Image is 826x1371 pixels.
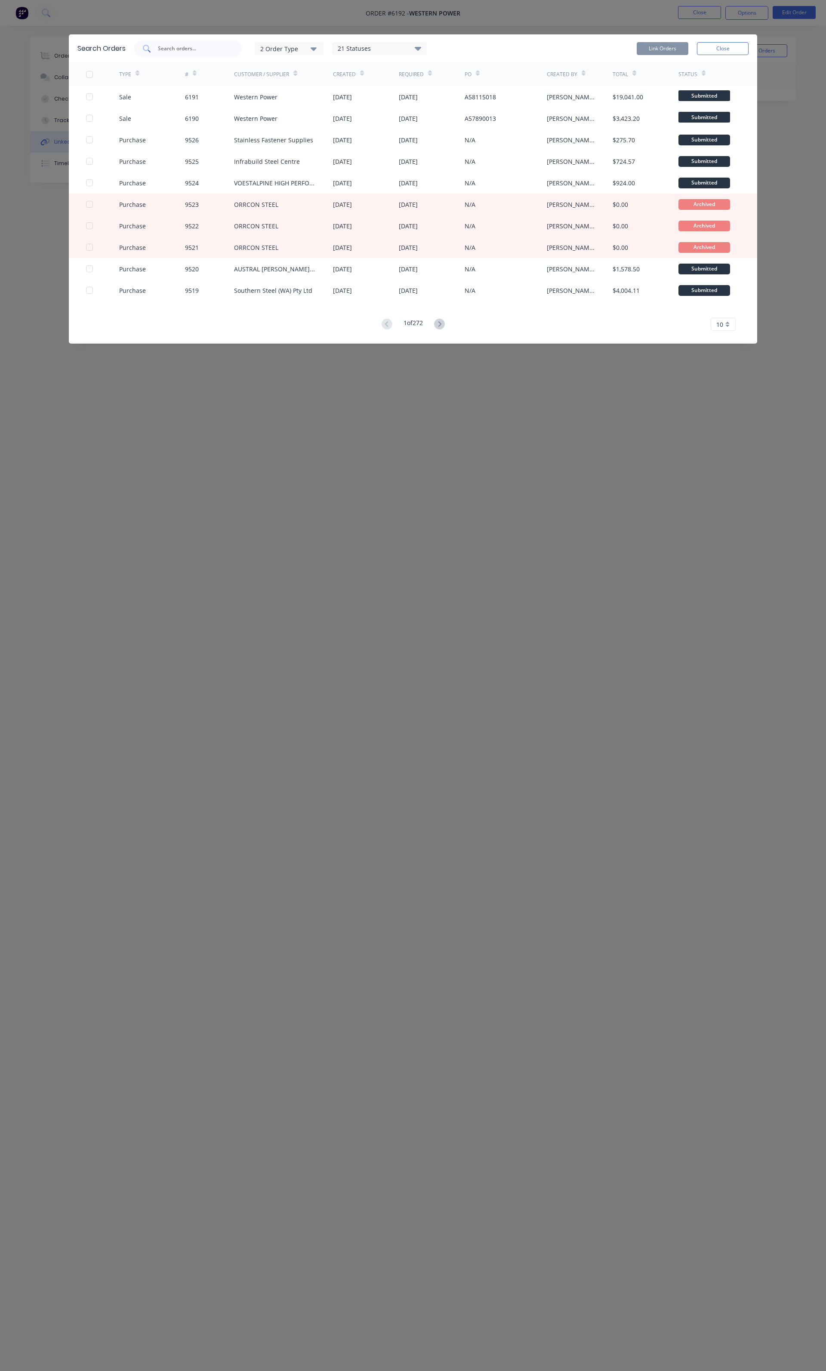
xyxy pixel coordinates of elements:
[678,178,730,188] div: Submitted
[185,286,199,295] div: 9519
[465,92,496,101] div: A58115018
[119,178,146,188] div: Purchase
[613,92,643,101] div: $19,041.00
[234,243,278,252] div: ORRCON STEEL
[678,71,697,78] div: Status
[465,157,475,166] div: N/A
[678,135,730,145] div: Submitted
[260,44,318,53] div: 2 Order Type
[119,243,146,252] div: Purchase
[716,320,723,329] span: 10
[697,42,749,55] button: Close
[119,157,146,166] div: Purchase
[637,42,688,55] button: Link Orders
[399,135,418,144] div: [DATE]
[547,71,577,78] div: Created By
[547,221,595,231] div: [PERSON_NAME] (Purchasing)
[234,221,278,231] div: ORRCON STEEL
[119,200,146,209] div: Purchase
[678,242,730,253] div: Archived
[333,200,352,209] div: [DATE]
[185,264,199,274] div: 9520
[465,221,475,231] div: N/A
[333,157,352,166] div: [DATE]
[157,44,228,53] input: Search orders...
[333,44,426,53] div: 21 Statuses
[613,286,640,295] div: $4,004.11
[678,156,730,167] div: Submitted
[547,135,595,144] div: [PERSON_NAME] (Purchasing)
[119,114,131,123] div: Sale
[613,71,628,78] div: Total
[547,264,595,274] div: [PERSON_NAME] (Purchasing)
[613,114,640,123] div: $3,423.20
[234,92,277,101] div: Western Power
[678,285,730,296] div: Submitted
[333,92,352,101] div: [DATE]
[185,71,188,78] div: #
[399,157,418,166] div: [DATE]
[399,200,418,209] div: [DATE]
[399,286,418,295] div: [DATE]
[234,71,289,78] div: Customer / Supplier
[119,71,131,78] div: TYPE
[613,200,628,209] div: $0.00
[547,92,595,101] div: [PERSON_NAME] (Purchasing)
[547,157,595,166] div: [PERSON_NAME] (Purchasing)
[185,92,199,101] div: 6191
[399,221,418,231] div: [DATE]
[234,200,278,209] div: ORRCON STEEL
[678,90,730,101] span: Submitted
[234,157,300,166] div: Infrabuild Steel Centre
[547,243,595,252] div: [PERSON_NAME] (Purchasing)
[613,221,628,231] div: $0.00
[465,243,475,252] div: N/A
[234,286,312,295] div: Southern Steel (WA) Pty Ltd
[547,178,595,188] div: [PERSON_NAME] (Purchasing)
[119,135,146,144] div: Purchase
[399,264,418,274] div: [DATE]
[465,135,475,144] div: N/A
[613,243,628,252] div: $0.00
[465,71,472,78] div: PO
[399,243,418,252] div: [DATE]
[678,221,730,231] div: Archived
[613,264,640,274] div: $1,578.50
[399,178,418,188] div: [DATE]
[255,42,324,55] button: 2 Order Type
[613,178,635,188] div: $924.00
[185,200,199,209] div: 9523
[185,157,199,166] div: 9525
[234,178,316,188] div: VOESTALPINE HIGH PERFORMANCE
[547,114,595,123] div: [PERSON_NAME] (Purchasing)
[678,264,730,274] div: Submitted
[333,135,352,144] div: [DATE]
[547,286,595,295] div: [PERSON_NAME] (Purchasing)
[333,286,352,295] div: [DATE]
[119,286,146,295] div: Purchase
[547,200,595,209] div: [PERSON_NAME] (Purchasing)
[333,221,352,231] div: [DATE]
[399,71,424,78] div: Required
[185,114,199,123] div: 6190
[119,92,131,101] div: Sale
[333,114,352,123] div: [DATE]
[234,135,313,144] div: Stainless Fastener Supplies
[399,92,418,101] div: [DATE]
[333,264,352,274] div: [DATE]
[465,200,475,209] div: N/A
[465,264,475,274] div: N/A
[234,264,316,274] div: AUSTRAL [PERSON_NAME] METALS
[234,114,277,123] div: Western Power
[185,135,199,144] div: 9526
[465,178,475,188] div: N/A
[185,178,199,188] div: 9524
[333,243,352,252] div: [DATE]
[404,318,423,331] div: 1 of 272
[119,221,146,231] div: Purchase
[119,264,146,274] div: Purchase
[185,221,199,231] div: 9522
[333,71,356,78] div: Created
[613,157,635,166] div: $724.57
[333,178,352,188] div: [DATE]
